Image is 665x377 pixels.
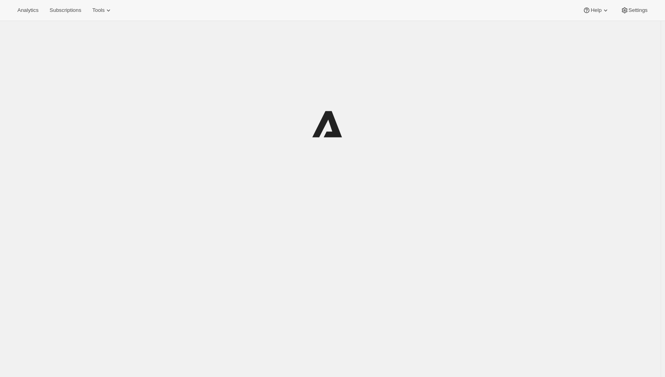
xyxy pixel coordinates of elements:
button: Tools [87,5,117,16]
button: Analytics [13,5,43,16]
button: Help [578,5,614,16]
span: Tools [92,7,104,13]
button: Settings [616,5,652,16]
button: Subscriptions [45,5,86,16]
span: Subscriptions [49,7,81,13]
span: Help [591,7,601,13]
span: Settings [629,7,648,13]
span: Analytics [17,7,38,13]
